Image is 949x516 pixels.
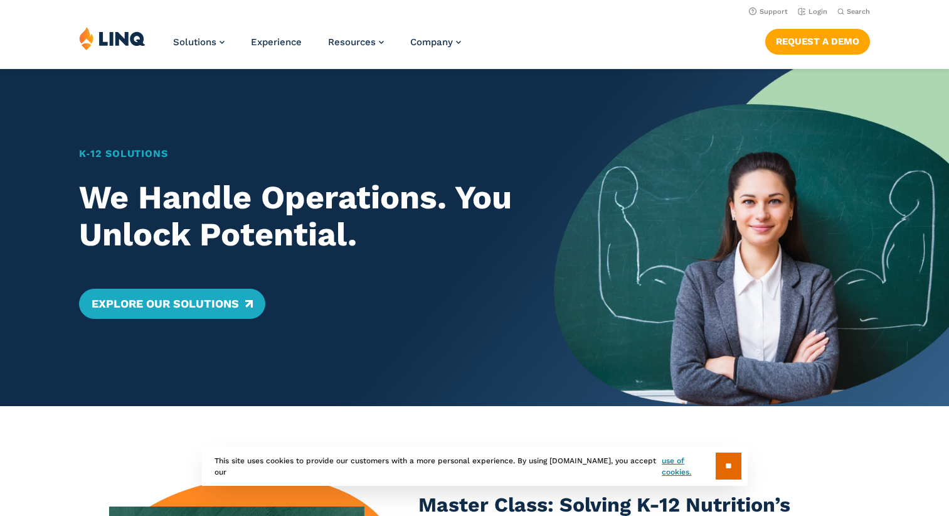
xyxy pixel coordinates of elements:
div: This site uses cookies to provide our customers with a more personal experience. By using [DOMAIN... [202,446,748,486]
a: Experience [251,36,302,48]
span: Solutions [173,36,216,48]
img: Home Banner [554,69,949,406]
nav: Primary Navigation [173,26,461,68]
a: Resources [328,36,384,48]
a: Solutions [173,36,225,48]
a: use of cookies. [662,455,715,478]
img: LINQ | K‑12 Software [79,26,146,50]
span: Search [847,8,870,16]
h1: K‑12 Solutions [79,146,515,161]
a: Company [410,36,461,48]
h2: We Handle Operations. You Unlock Potential. [79,179,515,254]
a: Support [749,8,788,16]
a: Login [798,8,827,16]
a: Request a Demo [765,29,870,54]
span: Company [410,36,453,48]
a: Explore Our Solutions [79,289,265,319]
nav: Button Navigation [765,26,870,54]
span: Resources [328,36,376,48]
button: Open Search Bar [837,7,870,16]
